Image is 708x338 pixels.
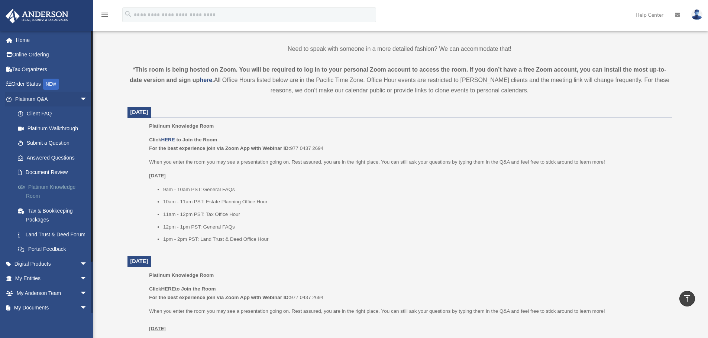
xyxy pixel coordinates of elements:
[149,173,166,178] u: [DATE]
[10,227,98,242] a: Land Trust & Deed Forum
[124,10,132,18] i: search
[177,137,217,142] b: to Join the Room
[683,294,692,303] i: vertical_align_top
[149,137,176,142] b: Click
[5,47,98,62] a: Online Ordering
[10,180,98,203] a: Platinum Knowledge Room
[149,285,666,302] p: 977 0437 2694
[10,121,98,136] a: Platinum Walkthrough
[5,77,98,92] a: Order StatusNEW
[5,271,98,286] a: My Entitiesarrow_drop_down
[100,10,109,19] i: menu
[149,158,666,167] p: When you enter the room you may see a presentation going on. Rest assured, you are in the right p...
[100,13,109,19] a: menu
[127,44,672,54] p: Need to speak with someone in a more detailed fashion? We can accommodate that!
[163,185,667,194] li: 9am - 10am PST: General FAQs
[212,77,214,83] strong: .
[163,197,667,206] li: 10am - 11am PST: Estate Planning Office Hour
[10,106,98,121] a: Client FAQ
[163,210,667,219] li: 11am - 12pm PST: Tax Office Hour
[80,256,95,272] span: arrow_drop_down
[127,65,672,96] div: All Office Hours listed below are in the Pacific Time Zone. Office Hour events are restricted to ...
[80,286,95,301] span: arrow_drop_down
[80,92,95,107] span: arrow_drop_down
[5,62,98,77] a: Tax Organizers
[5,33,98,47] a: Home
[5,286,98,301] a: My Anderson Teamarrow_drop_down
[130,258,148,264] span: [DATE]
[10,242,98,257] a: Portal Feedback
[163,223,667,232] li: 12pm - 1pm PST: General FAQs
[10,165,98,180] a: Document Review
[161,137,175,142] a: HERE
[149,135,666,153] p: 977 0437 2694
[5,92,98,106] a: Platinum Q&Aarrow_drop_down
[149,145,290,151] b: For the best experience join via Zoom App with Webinar ID:
[130,109,148,115] span: [DATE]
[5,256,98,271] a: Digital Productsarrow_drop_down
[149,326,166,331] u: [DATE]
[200,77,212,83] a: here
[10,136,98,151] a: Submit a Question
[10,150,98,165] a: Answered Questions
[3,9,71,23] img: Anderson Advisors Platinum Portal
[679,291,695,306] a: vertical_align_top
[80,301,95,316] span: arrow_drop_down
[691,9,702,20] img: User Pic
[5,301,98,315] a: My Documentsarrow_drop_down
[43,79,59,90] div: NEW
[149,286,216,292] b: Click to Join the Room
[130,66,666,83] strong: *This room is being hosted on Zoom. You will be required to log in to your personal Zoom account ...
[163,235,667,244] li: 1pm - 2pm PST: Land Trust & Deed Office Hour
[149,295,290,300] b: For the best experience join via Zoom App with Webinar ID:
[10,203,98,227] a: Tax & Bookkeeping Packages
[149,307,666,333] p: When you enter the room you may see a presentation going on. Rest assured, you are in the right p...
[161,286,175,292] u: HERE
[149,123,214,129] span: Platinum Knowledge Room
[149,272,214,278] span: Platinum Knowledge Room
[80,271,95,286] span: arrow_drop_down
